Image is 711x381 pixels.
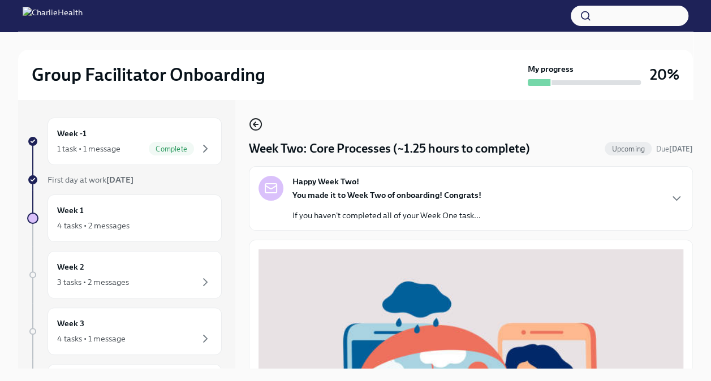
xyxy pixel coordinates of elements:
h6: Week 3 [57,317,84,330]
a: First day at work[DATE] [27,174,222,185]
a: Week -11 task • 1 messageComplete [27,118,222,165]
strong: You made it to Week Two of onboarding! Congrats! [292,190,481,200]
div: 4 tasks • 2 messages [57,220,130,231]
h6: Week 2 [57,261,84,273]
strong: [DATE] [106,175,133,185]
div: 3 tasks • 2 messages [57,276,129,288]
span: Upcoming [605,145,652,153]
p: If you haven't completed all of your Week One task... [292,210,481,221]
a: Week 14 tasks • 2 messages [27,194,222,242]
span: September 1st, 2025 09:00 [656,144,693,154]
span: Due [656,145,693,153]
h2: Group Facilitator Onboarding [32,63,265,86]
div: 4 tasks • 1 message [57,333,126,344]
div: 1 task • 1 message [57,143,120,154]
img: CharlieHealth [23,7,83,25]
span: First day at work [48,175,133,185]
strong: Happy Week Two! [292,176,359,187]
h6: Week -1 [57,127,87,140]
strong: My progress [528,63,574,75]
h3: 20% [650,64,679,85]
span: Complete [149,145,194,153]
a: Week 23 tasks • 2 messages [27,251,222,298]
a: Week 34 tasks • 1 message [27,308,222,355]
h4: Week Two: Core Processes (~1.25 hours to complete) [249,140,530,157]
strong: [DATE] [669,145,693,153]
h6: Week 1 [57,204,84,217]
